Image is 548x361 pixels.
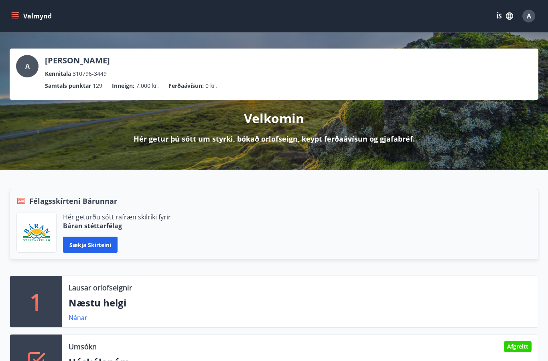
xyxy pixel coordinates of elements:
button: A [519,6,538,26]
p: Velkomin [244,110,304,127]
p: Hér geturðu sótt rafræn skilríki fyrir [63,213,171,221]
button: ÍS [492,9,518,23]
p: Kennitala [45,69,71,78]
p: Hér getur þú sótt um styrki, bókað orlofseign, keypt ferðaávísun og gjafabréf. [134,134,415,144]
span: Félagsskírteni Bárunnar [29,196,117,206]
a: Nánar [69,313,87,322]
p: Lausar orlofseignir [69,282,132,293]
p: [PERSON_NAME] [45,55,110,66]
button: Sækja skírteini [63,237,118,253]
span: 0 kr. [205,81,217,90]
span: A [527,12,531,20]
p: Báran stéttarfélag [63,221,171,230]
p: 1 [30,286,43,317]
p: Inneign : [112,81,134,90]
button: menu [10,9,55,23]
img: Bz2lGXKH3FXEIQKvoQ8VL0Fr0uCiWgfgA3I6fSs8.png [23,223,50,242]
p: Samtals punktar [45,81,91,90]
span: 7.000 kr. [136,81,159,90]
p: Umsókn [69,341,97,352]
p: Ferðaávísun : [168,81,204,90]
span: 310796-3449 [73,69,107,78]
p: Næstu helgi [69,296,532,310]
span: 129 [93,81,102,90]
span: A [25,62,30,71]
div: Afgreitt [504,341,532,352]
